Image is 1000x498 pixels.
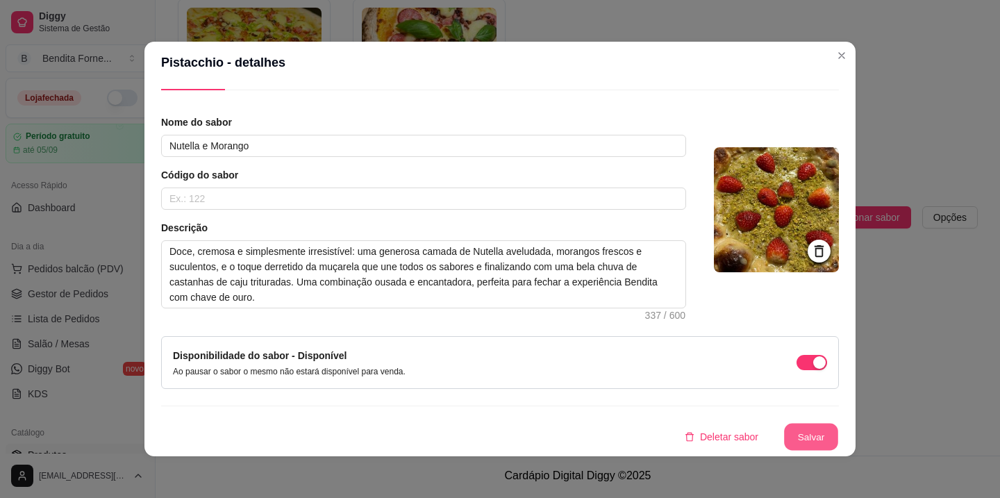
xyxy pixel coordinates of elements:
[831,44,853,67] button: Close
[784,424,838,451] button: Salvar
[685,432,694,442] span: delete
[161,221,686,235] article: Descrição
[144,42,856,83] header: Pistacchio - detalhes
[161,188,686,210] input: Ex.: 122
[161,168,686,182] article: Código do sabor
[162,241,685,308] textarea: Doce, cremosa e simplesmente irresistível: uma generosa camada de Nutella aveludada, morangos fre...
[173,366,406,377] p: Ao pausar o sabor o mesmo não estará disponível para venda.
[674,423,769,451] button: deleteDeletar sabor
[714,147,839,272] img: logo da loja
[161,115,686,129] article: Nome do sabor
[173,350,347,361] label: Disponibilidade do sabor - Disponível
[161,135,686,157] input: Ex.: Calabresa acebolada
